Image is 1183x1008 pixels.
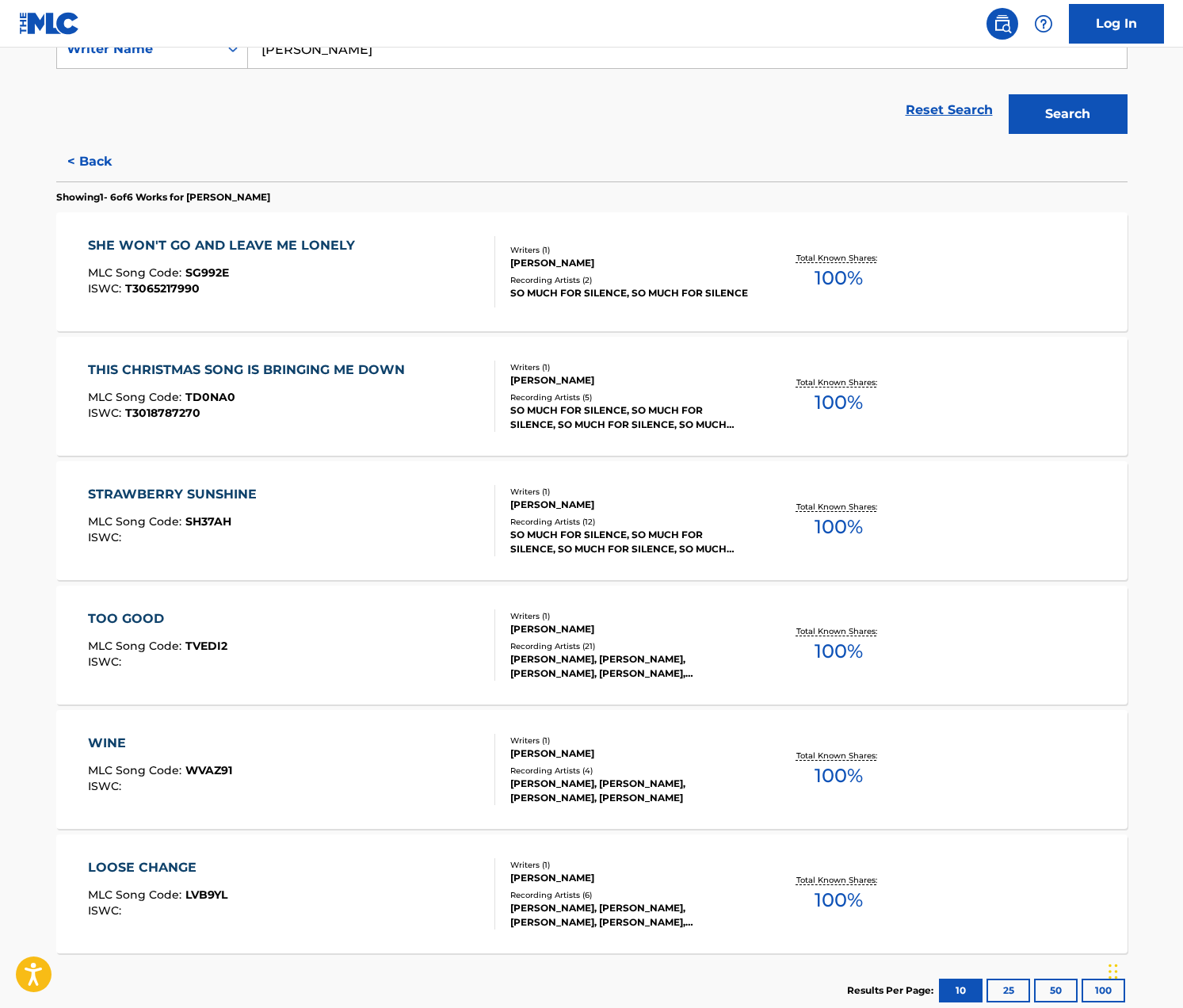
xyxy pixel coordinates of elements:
iframe: Chat Widget [1104,932,1183,1008]
div: Recording Artists ( 12 ) [510,516,750,528]
div: [PERSON_NAME] [510,256,750,270]
span: MLC Song Code : [88,514,185,529]
div: Recording Artists ( 2 ) [510,274,750,286]
span: ISWC : [88,903,125,918]
span: MLC Song Code : [88,763,185,777]
div: [PERSON_NAME] [510,622,750,636]
div: Recording Artists ( 4 ) [510,765,750,777]
div: SO MUCH FOR SILENCE, SO MUCH FOR SILENCE [510,286,750,300]
div: [PERSON_NAME] [510,373,750,388]
a: LOOSE CHANGEMLC Song Code:LVB9YLISWC:Writers (1)[PERSON_NAME]Recording Artists (6)[PERSON_NAME], ... [56,834,1128,953]
a: Log In [1069,4,1164,44]
div: Writers ( 1 ) [510,244,750,256]
div: [PERSON_NAME] [510,498,750,512]
div: SO MUCH FOR SILENCE, SO MUCH FOR SILENCE, SO MUCH FOR SILENCE, SO MUCH FOR SILENCE, SO MUCH FOR S... [510,403,750,432]
div: Recording Artists ( 6 ) [510,889,750,901]
a: TOO GOODMLC Song Code:TVEDI2ISWC:Writers (1)[PERSON_NAME]Recording Artists (21)[PERSON_NAME], [PE... [56,586,1128,704]
p: Total Known Shares: [796,501,881,513]
p: Total Known Shares: [796,625,881,637]
p: Showing 1 - 6 of 6 Works for [PERSON_NAME] [56,190,270,204]
span: T3065217990 [125,281,200,296]
button: 50 [1034,979,1078,1002]
button: 25 [986,979,1030,1002]
div: Recording Artists ( 5 ) [510,391,750,403]
button: 10 [939,979,983,1002]
span: MLC Song Code : [88,639,185,653]
div: Writers ( 1 ) [510,610,750,622]
span: MLC Song Code : [88,888,185,902]
p: Total Known Shares: [796,252,881,264]
div: [PERSON_NAME] [510,746,750,761]
p: Total Known Shares: [796,376,881,388]
p: Total Known Shares: [796,750,881,762]
div: Writers ( 1 ) [510,859,750,871]
div: THIS CHRISTMAS SONG IS BRINGING ME DOWN [88,361,413,380]
div: Writers ( 1 ) [510,486,750,498]
img: help [1034,14,1053,33]
p: Total Known Shares: [796,874,881,886]
div: LOOSE CHANGE [88,858,227,877]
span: ISWC : [88,530,125,544]
button: Search [1009,94,1128,134]
button: < Back [56,142,151,181]
span: SH37AH [185,514,231,529]
a: Reset Search [898,93,1001,128]
span: 100 % [815,886,863,914]
div: SO MUCH FOR SILENCE, SO MUCH FOR SILENCE, SO MUCH FOR SILENCE, SO MUCH FOR SILENCE, SO MUCH FOR S... [510,528,750,556]
div: [PERSON_NAME] [510,871,750,885]
div: [PERSON_NAME], [PERSON_NAME], [PERSON_NAME], [PERSON_NAME] [510,777,750,805]
img: search [993,14,1012,33]
div: SHE WON'T GO AND LEAVE ME LONELY [88,236,363,255]
div: STRAWBERRY SUNSHINE [88,485,265,504]
img: MLC Logo [19,12,80,35]
div: Drag [1109,948,1118,995]
span: 100 % [815,637,863,666]
a: THIS CHRISTMAS SONG IS BRINGING ME DOWNMLC Song Code:TD0NA0ISWC:T3018787270Writers (1)[PERSON_NAM... [56,337,1128,456]
div: Recording Artists ( 21 ) [510,640,750,652]
span: TD0NA0 [185,390,235,404]
a: Public Search [986,8,1018,40]
a: STRAWBERRY SUNSHINEMLC Song Code:SH37AHISWC:Writers (1)[PERSON_NAME]Recording Artists (12)SO MUCH... [56,461,1128,580]
span: 100 % [815,762,863,790]
span: ISWC : [88,406,125,420]
span: MLC Song Code : [88,390,185,404]
a: SHE WON'T GO AND LEAVE ME LONELYMLC Song Code:SG992EISWC:T3065217990Writers (1)[PERSON_NAME]Recor... [56,212,1128,331]
p: Results Per Page: [847,983,937,998]
div: Writers ( 1 ) [510,361,750,373]
span: 100 % [815,388,863,417]
div: WINE [88,734,232,753]
span: WVAZ91 [185,763,232,777]
span: ISWC : [88,655,125,669]
div: [PERSON_NAME], [PERSON_NAME], [PERSON_NAME], [PERSON_NAME], [PERSON_NAME] [510,652,750,681]
span: ISWC : [88,779,125,793]
form: Search Form [56,29,1128,142]
div: Writer Name [67,40,209,59]
span: SG992E [185,265,229,280]
a: WINEMLC Song Code:WVAZ91ISWC:Writers (1)[PERSON_NAME]Recording Artists (4)[PERSON_NAME], [PERSON_... [56,710,1128,829]
div: Help [1028,8,1059,40]
span: T3018787270 [125,406,200,420]
span: LVB9YL [185,888,227,902]
span: TVEDI2 [185,639,227,653]
div: TOO GOOD [88,609,227,628]
button: 100 [1082,979,1125,1002]
div: [PERSON_NAME], [PERSON_NAME], [PERSON_NAME], [PERSON_NAME], [PERSON_NAME] [510,901,750,930]
span: ISWC : [88,281,125,296]
span: 100 % [815,264,863,292]
div: Writers ( 1 ) [510,735,750,746]
span: MLC Song Code : [88,265,185,280]
span: 100 % [815,513,863,541]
